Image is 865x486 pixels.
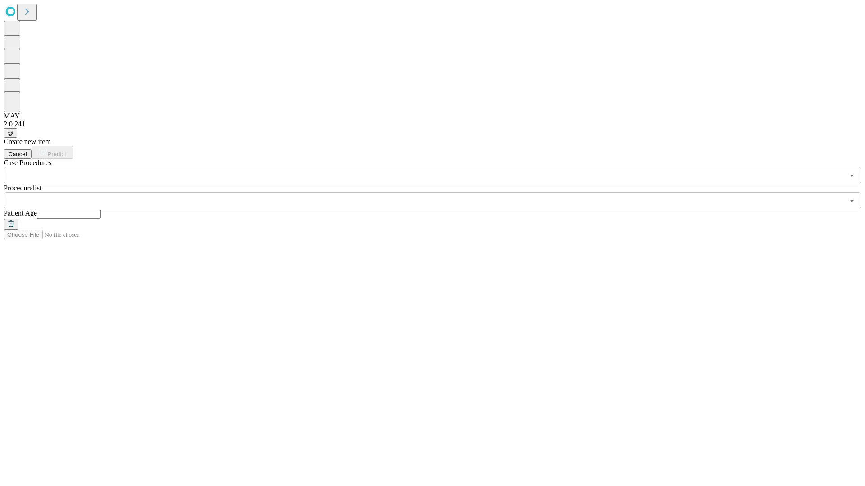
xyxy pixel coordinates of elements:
[846,169,858,182] button: Open
[4,184,41,192] span: Proceduralist
[4,120,861,128] div: 2.0.241
[4,159,51,166] span: Scheduled Procedure
[4,138,51,145] span: Create new item
[47,151,66,157] span: Predict
[846,194,858,207] button: Open
[4,209,37,217] span: Patient Age
[7,130,14,136] span: @
[8,151,27,157] span: Cancel
[4,149,32,159] button: Cancel
[32,146,73,159] button: Predict
[4,112,861,120] div: MAY
[4,128,17,138] button: @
